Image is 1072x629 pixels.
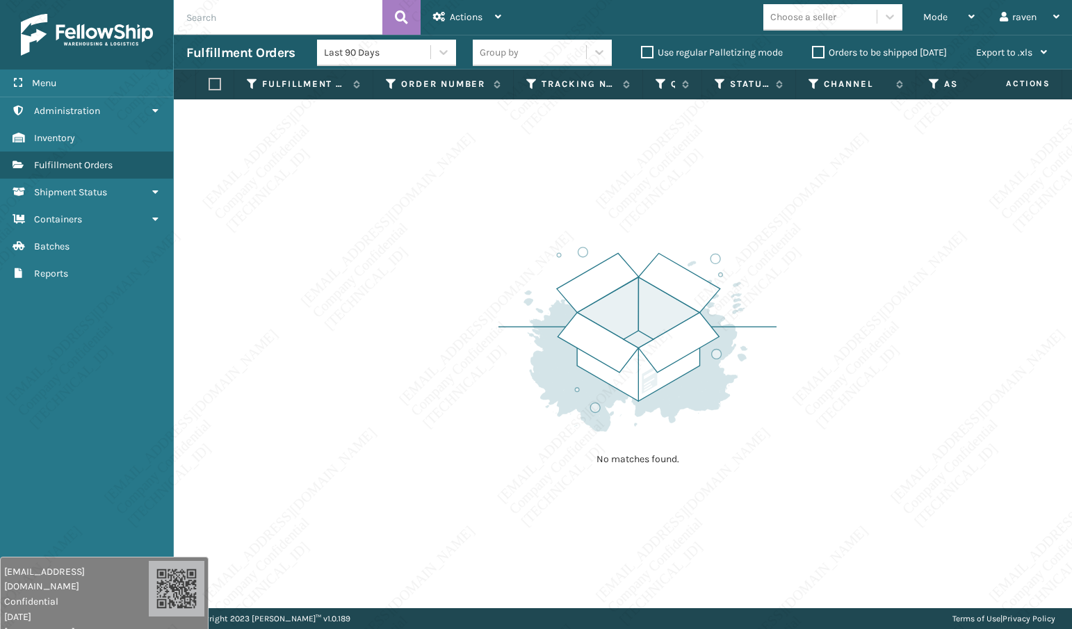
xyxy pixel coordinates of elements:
label: Fulfillment Order Id [262,78,346,90]
span: Mode [923,11,948,23]
img: logo [21,14,153,56]
span: Administration [34,105,100,117]
span: Batches [34,240,70,252]
div: | [952,608,1055,629]
span: Actions [962,72,1059,95]
span: Export to .xls [976,47,1032,58]
a: Privacy Policy [1002,614,1055,623]
span: Inventory [34,132,75,144]
div: Last 90 Days [324,45,432,60]
label: Order Number [401,78,487,90]
span: Fulfillment Orders [34,159,113,171]
label: Use regular Palletizing mode [641,47,783,58]
label: Quantity [671,78,675,90]
span: Menu [32,77,56,89]
span: Reports [34,268,68,279]
p: Copyright 2023 [PERSON_NAME]™ v 1.0.189 [190,608,350,629]
label: Tracking Number [542,78,616,90]
h3: Fulfillment Orders [186,44,295,61]
label: Assigned Carrier Service [944,78,1022,90]
span: Containers [34,213,82,225]
label: Orders to be shipped [DATE] [812,47,947,58]
span: [EMAIL_ADDRESS][DOMAIN_NAME] [4,564,149,594]
label: Channel [824,78,889,90]
span: Shipment Status [34,186,107,198]
div: Group by [480,45,519,60]
label: Status [730,78,769,90]
span: [DATE] [4,610,149,624]
div: Choose a seller [770,10,836,24]
span: Actions [450,11,482,23]
span: Confidential [4,594,149,609]
a: Terms of Use [952,614,1000,623]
